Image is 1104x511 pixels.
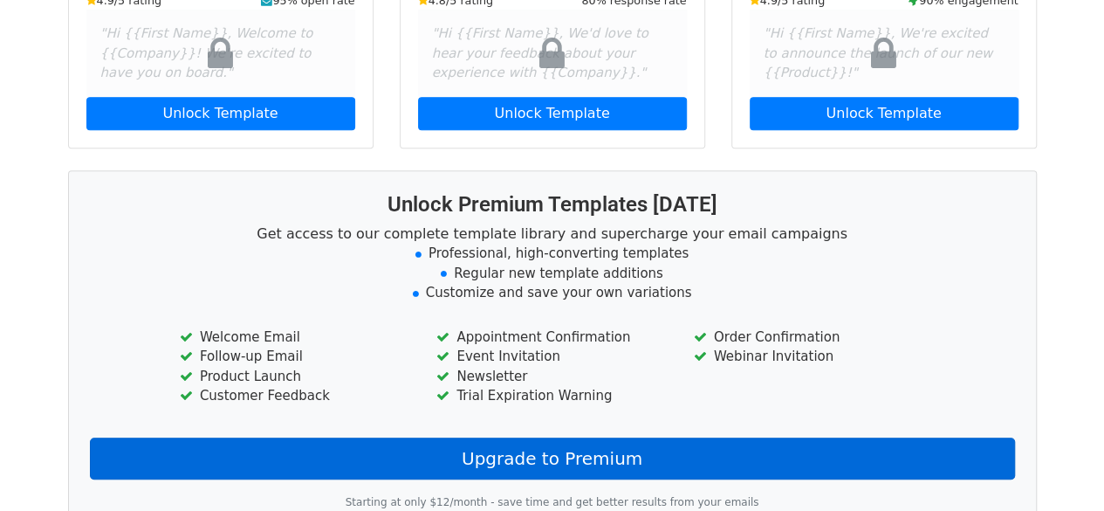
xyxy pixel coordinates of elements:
[86,97,355,130] a: Unlock Template
[694,347,924,367] li: Webinar Invitation
[90,244,1015,264] li: Professional, high-converting templates
[436,328,667,348] li: Appointment Confirmation
[90,283,1015,303] li: Customize and save your own variations
[436,347,667,367] li: Event Invitation
[694,328,924,348] li: Order Confirmation
[436,386,667,406] li: Trial Expiration Warning
[750,97,1018,130] a: Unlock Template
[90,438,1015,480] a: Upgrade to Premium
[180,386,410,406] li: Customer Feedback
[1017,427,1104,511] iframe: Chat Widget
[418,10,687,97] div: "Hi {{First Name}}, We'd love to hear your feedback about your experience with {{Company}}."
[180,328,410,348] li: Welcome Email
[750,10,1018,97] div: "Hi {{First Name}}, We're excited to announce the launch of our new {{Product}}!"
[436,367,667,387] li: Newsletter
[90,264,1015,284] li: Regular new template additions
[180,367,410,387] li: Product Launch
[86,10,355,97] div: "Hi {{First Name}}, Welcome to {{Company}}! We're excited to have you on board."
[180,347,410,367] li: Follow-up Email
[90,224,1015,243] p: Get access to our complete template library and supercharge your email campaigns
[90,192,1015,218] h3: Unlock Premium Templates [DATE]
[418,97,687,130] a: Unlock Template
